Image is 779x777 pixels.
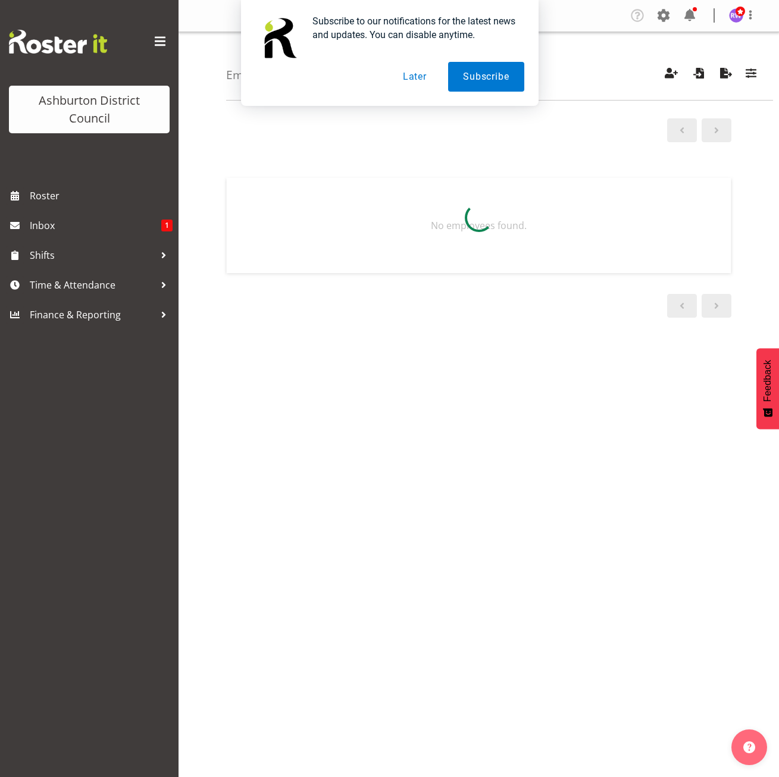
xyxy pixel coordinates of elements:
[30,306,155,324] span: Finance & Reporting
[161,220,173,231] span: 1
[743,741,755,753] img: help-xxl-2.png
[30,217,161,234] span: Inbox
[762,360,773,402] span: Feedback
[30,276,155,294] span: Time & Attendance
[667,118,697,142] a: Previous page
[255,14,303,62] img: notification icon
[448,62,524,92] button: Subscribe
[30,187,173,205] span: Roster
[303,14,524,42] div: Subscribe to our notifications for the latest news and updates. You can disable anytime.
[756,348,779,429] button: Feedback - Show survey
[702,118,731,142] a: Next page
[388,62,442,92] button: Later
[30,246,155,264] span: Shifts
[21,92,158,127] div: Ashburton District Council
